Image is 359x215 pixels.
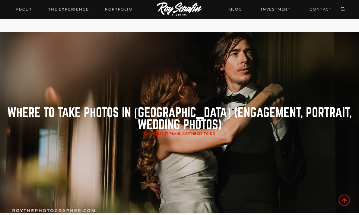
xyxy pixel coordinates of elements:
[226,4,335,14] nav: Secondary Navigation
[170,131,188,136] a: planning
[306,4,335,14] a: CONTACT
[101,5,136,14] a: Portfolio
[143,131,169,136] a: Engagement
[7,107,353,131] h1: Where to Take Photos In [GEOGRAPHIC_DATA] (engagement, portrait, wedding photos)
[226,4,246,14] a: BLOG
[143,131,216,136] span: / /
[12,5,136,14] nav: Primary Navigation
[257,4,294,14] a: INVESTMENT
[12,5,36,14] a: About
[45,5,92,14] a: THE EXPERIENCE
[189,131,216,136] a: Things to Do
[157,2,202,17] img: Logo of Roy Serafin Photo Co., featuring stylized text in white on a light background, representi...
[338,194,350,206] a: Scroll to top
[338,5,347,14] button: View Search Form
